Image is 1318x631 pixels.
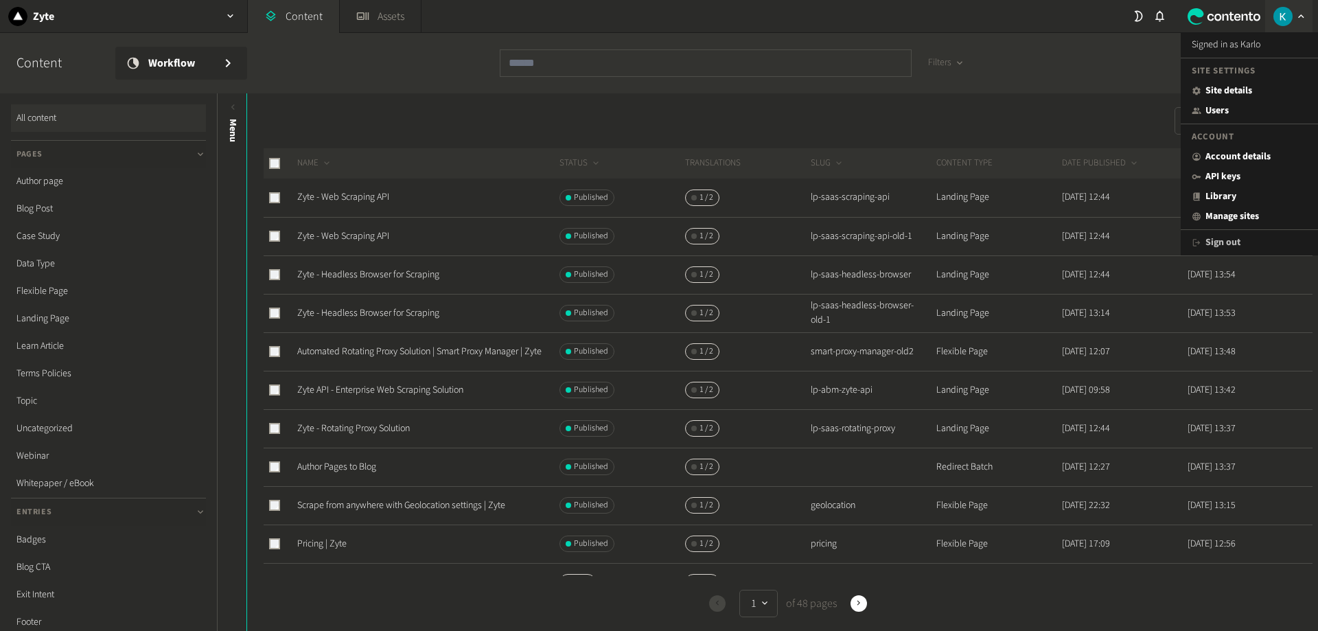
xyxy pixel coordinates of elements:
[574,422,608,435] span: Published
[700,499,713,512] span: 1 / 2
[810,294,936,332] td: lp-saas-headless-browser-old-1
[11,104,206,132] a: All content
[1062,498,1110,512] time: [DATE] 22:32
[936,448,1061,486] td: Redirect Batch
[16,506,51,518] span: Entries
[684,148,810,179] th: Translations
[917,49,975,77] button: Filters
[148,55,211,71] span: Workflow
[297,268,439,282] a: Zyte - Headless Browser for Scraping
[33,8,54,25] h2: Zyte
[1273,7,1293,26] img: Karlo Jedud
[1192,170,1307,184] a: API keys
[11,277,206,305] a: Flexible Page
[297,460,376,474] a: Author Pages to Blog
[11,553,206,581] a: Blog CTA
[574,499,608,512] span: Published
[700,538,713,550] span: 1 / 2
[936,332,1061,371] td: Flexible Page
[11,168,206,195] a: Author page
[11,250,206,277] a: Data Type
[11,442,206,470] a: Webinar
[11,470,206,497] a: Whitepaper / eBook
[1188,498,1236,512] time: [DATE] 13:15
[936,148,1061,179] th: CONTENT TYPE
[1062,157,1140,170] button: DATE PUBLISHED
[936,179,1061,217] td: Landing Page
[8,7,27,26] img: Zyte
[1188,575,1236,589] time: [DATE] 16:11
[810,332,936,371] td: smart-proxy-manager-old2
[1188,383,1236,397] time: [DATE] 13:42
[115,47,247,80] a: Workflow
[810,371,936,409] td: lp-abm-zyte-api
[936,409,1061,448] td: Landing Page
[11,305,206,332] a: Landing Page
[1062,190,1110,204] time: [DATE] 12:44
[1192,84,1307,98] a: Site details
[559,157,601,170] button: STATUS
[11,360,206,387] a: Terms Policies
[700,268,713,281] span: 1 / 2
[739,590,778,617] button: 1
[936,294,1061,332] td: Landing Page
[1062,383,1110,397] time: [DATE] 09:58
[574,538,608,550] span: Published
[226,119,240,142] span: Menu
[297,422,410,435] a: Zyte - Rotating Proxy Solution
[810,217,936,255] td: lp-saas-scraping-api-old-1
[1062,229,1110,243] time: [DATE] 12:44
[574,345,608,358] span: Published
[1192,130,1234,143] span: Account
[297,157,332,170] button: NAME
[1192,190,1307,204] a: Library
[700,192,713,204] span: 1 / 2
[297,229,389,243] a: Zyte - Web Scraping API
[1062,575,1110,589] time: [DATE] 11:13
[936,217,1061,255] td: Landing Page
[1062,537,1110,551] time: [DATE] 17:09
[297,498,505,512] a: Scrape from anywhere with Geolocation settings | Zyte
[1192,236,1240,250] button: Sign out
[1062,268,1110,282] time: [DATE] 12:44
[297,345,542,358] a: Automated Rotating Proxy Solution | Smart Proxy Manager | Zyte
[297,383,463,397] a: Zyte API - Enterprise Web Scraping Solution
[700,230,713,242] span: 1 / 2
[574,192,608,204] span: Published
[11,332,206,360] a: Learn Article
[1188,306,1236,320] time: [DATE] 13:53
[297,537,347,551] a: Pricing | Zyte
[810,179,936,217] td: lp-saas-scraping-api
[936,486,1061,525] td: Flexible Page
[11,526,206,553] a: Badges
[574,461,608,473] span: Published
[1181,32,1318,52] span: Signed in as Karlo
[936,525,1061,563] td: Flexible Page
[574,307,608,319] span: Published
[928,56,951,70] span: Filters
[1188,537,1236,551] time: [DATE] 12:56
[810,486,936,525] td: geolocation
[1062,422,1110,435] time: [DATE] 12:44
[11,387,206,415] a: Topic
[1192,104,1307,118] a: Users
[11,222,206,250] a: Case Study
[1175,107,1307,135] button: Date updated (latest)
[297,575,389,589] a: Test Global Blocks Page
[16,148,43,161] span: Pages
[700,422,713,435] span: 1 / 2
[1062,460,1110,474] time: [DATE] 12:27
[16,53,93,73] h2: Content
[936,255,1061,294] td: Landing Page
[810,255,936,294] td: lp-saas-headless-browser
[811,157,844,170] button: SLUG
[936,371,1061,409] td: Landing Page
[1188,345,1236,358] time: [DATE] 13:48
[1192,65,1255,77] span: Site settings
[11,581,206,608] a: Exit Intent
[700,461,713,473] span: 1 / 2
[574,268,608,281] span: Published
[11,415,206,442] a: Uncategorized
[297,190,389,204] a: Zyte - Web Scraping API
